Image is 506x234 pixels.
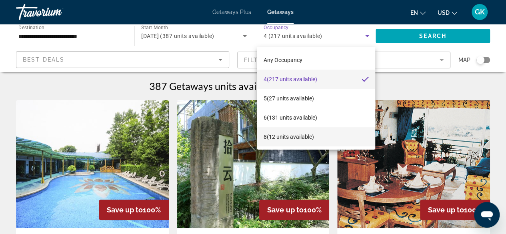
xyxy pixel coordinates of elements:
span: 5 (27 units available) [263,94,314,103]
iframe: Кнопка запуска окна обмена сообщениями [474,202,500,228]
span: 6 (131 units available) [263,113,317,122]
span: 4 (217 units available) [263,74,317,84]
span: Any Occupancy [263,57,302,63]
span: 8 (12 units available) [263,132,314,142]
